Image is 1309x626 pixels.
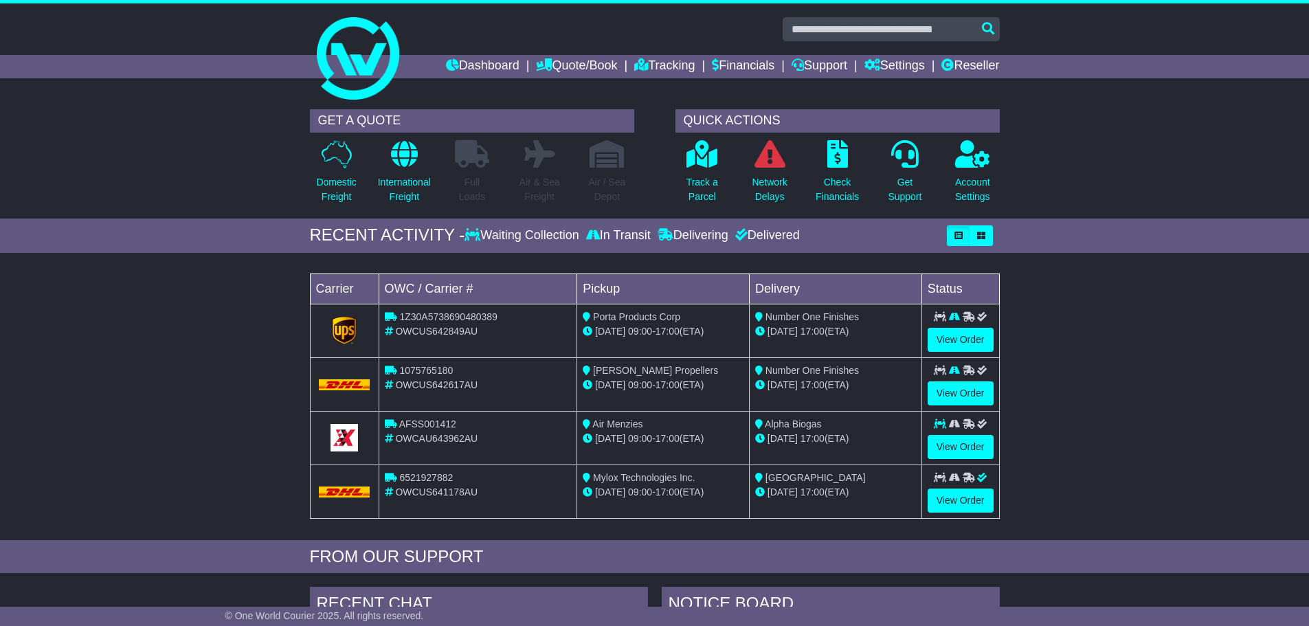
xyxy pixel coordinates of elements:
[395,487,478,498] span: OWCUS641178AU
[815,139,860,212] a: CheckFinancials
[310,109,634,133] div: GET A QUOTE
[921,273,999,304] td: Status
[888,175,921,204] p: Get Support
[310,587,648,624] div: RECENT CHAT
[801,487,825,498] span: 17:00
[941,55,999,78] a: Reseller
[595,379,625,390] span: [DATE]
[749,273,921,304] td: Delivery
[399,472,453,483] span: 6521927882
[751,139,787,212] a: NetworkDelays
[319,487,370,498] img: DHL.png
[928,435,994,459] a: View Order
[662,587,1000,624] div: NOTICE BOARD
[583,485,743,500] div: - (ETA)
[583,228,654,243] div: In Transit
[583,432,743,446] div: - (ETA)
[628,379,652,390] span: 09:00
[577,273,750,304] td: Pickup
[592,418,642,429] span: Air Menzies
[593,365,718,376] span: [PERSON_NAME] Propellers
[583,378,743,392] div: - (ETA)
[768,487,798,498] span: [DATE]
[465,228,582,243] div: Waiting Collection
[446,55,519,78] a: Dashboard
[595,487,625,498] span: [DATE]
[755,485,916,500] div: (ETA)
[589,175,626,204] p: Air / Sea Depot
[399,365,453,376] span: 1075765180
[686,175,718,204] p: Track a Parcel
[628,326,652,337] span: 09:00
[634,55,695,78] a: Tracking
[768,379,798,390] span: [DATE]
[628,487,652,498] span: 09:00
[399,418,456,429] span: AFSS001412
[656,433,680,444] span: 17:00
[765,418,822,429] span: Alpha Biogas
[712,55,774,78] a: Financials
[954,139,991,212] a: AccountSettings
[792,55,847,78] a: Support
[801,379,825,390] span: 17:00
[765,365,859,376] span: Number One Finishes
[310,273,379,304] td: Carrier
[379,273,577,304] td: OWC / Carrier #
[801,326,825,337] span: 17:00
[315,139,357,212] a: DomesticFreight
[628,433,652,444] span: 09:00
[593,311,680,322] span: Porta Products Corp
[319,379,370,390] img: DHL.png
[928,489,994,513] a: View Order
[675,109,1000,133] div: QUICK ACTIONS
[455,175,489,204] p: Full Loads
[928,381,994,405] a: View Order
[768,326,798,337] span: [DATE]
[395,433,478,444] span: OWCAU643962AU
[768,433,798,444] span: [DATE]
[331,424,358,451] img: GetCarrierServiceLogo
[395,379,478,390] span: OWCUS642617AU
[755,324,916,339] div: (ETA)
[225,610,424,621] span: © One World Courier 2025. All rights reserved.
[333,317,356,344] img: GetCarrierServiceLogo
[316,175,356,204] p: Domestic Freight
[377,139,432,212] a: InternationalFreight
[686,139,719,212] a: Track aParcel
[656,326,680,337] span: 17:00
[310,547,1000,567] div: FROM OUR SUPPORT
[595,433,625,444] span: [DATE]
[816,175,859,204] p: Check Financials
[519,175,560,204] p: Air & Sea Freight
[595,326,625,337] span: [DATE]
[765,311,859,322] span: Number One Finishes
[583,324,743,339] div: - (ETA)
[395,326,478,337] span: OWCUS642849AU
[656,379,680,390] span: 17:00
[399,311,497,322] span: 1Z30A5738690480389
[378,175,431,204] p: International Freight
[654,228,732,243] div: Delivering
[752,175,787,204] p: Network Delays
[755,378,916,392] div: (ETA)
[864,55,925,78] a: Settings
[310,225,465,245] div: RECENT ACTIVITY -
[765,472,866,483] span: [GEOGRAPHIC_DATA]
[593,472,695,483] span: Mylox Technologies Inc.
[928,328,994,352] a: View Order
[887,139,922,212] a: GetSupport
[732,228,800,243] div: Delivered
[801,433,825,444] span: 17:00
[536,55,617,78] a: Quote/Book
[656,487,680,498] span: 17:00
[955,175,990,204] p: Account Settings
[755,432,916,446] div: (ETA)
